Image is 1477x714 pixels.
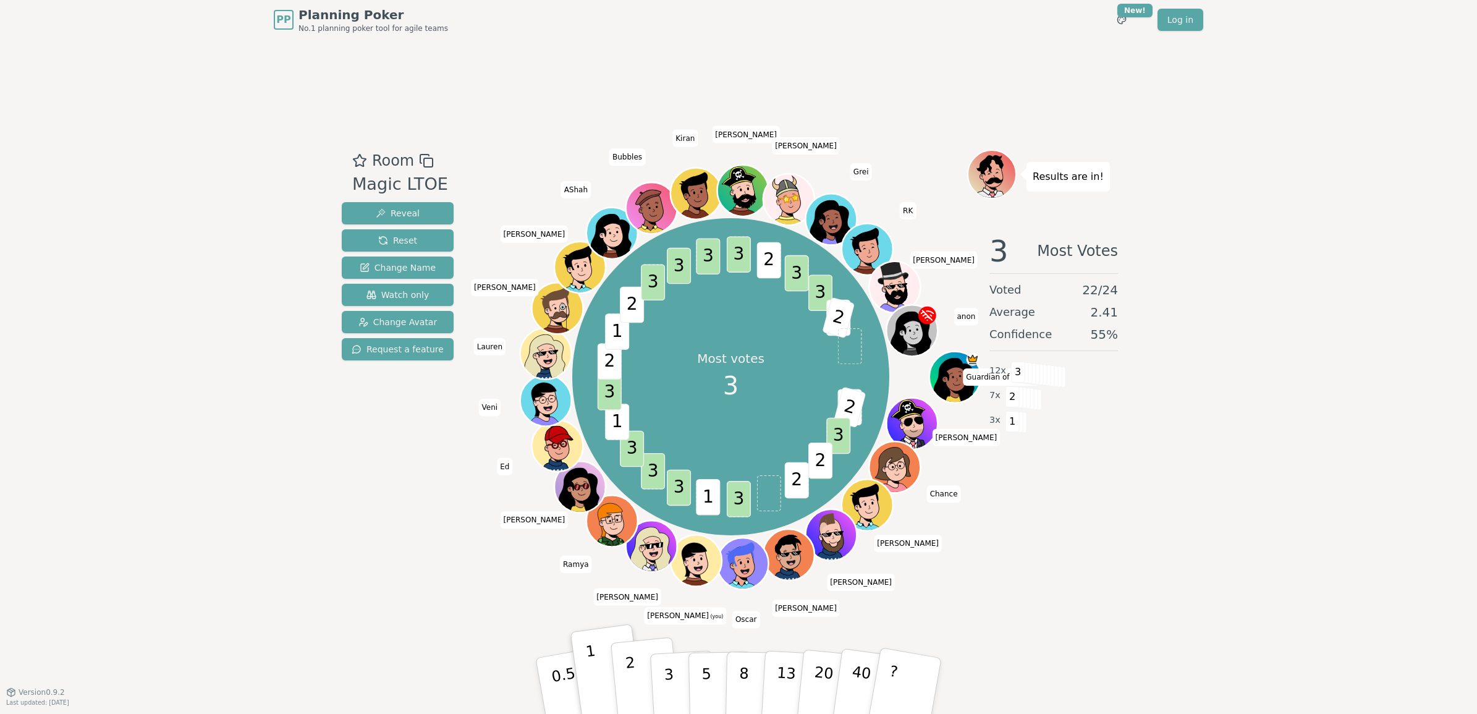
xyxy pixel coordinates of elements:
[585,642,603,710] p: 1
[593,588,661,605] span: Click to change your name
[342,284,454,306] button: Watch only
[963,368,1059,386] span: Click to change your name
[342,257,454,279] button: Change Name
[696,479,720,516] span: 1
[561,181,591,198] span: Click to change your name
[874,535,942,552] span: Click to change your name
[672,129,698,147] span: Click to change your name
[6,687,65,697] button: Version0.9.2
[933,428,1001,446] span: Click to change your name
[358,316,438,328] span: Change Avatar
[501,225,569,242] span: Click to change your name
[989,389,1001,402] span: 7 x
[620,431,644,467] span: 3
[497,457,512,475] span: Click to change your name
[808,443,832,479] span: 2
[274,6,448,33] a: PPPlanning PokerNo.1 planning poker tool for agile teams
[342,338,454,360] button: Request a feature
[784,255,808,292] span: 3
[366,289,430,301] span: Watch only
[723,367,738,404] span: 3
[1091,326,1118,343] span: 55 %
[989,364,1006,378] span: 12 x
[6,699,69,706] span: Last updated: [DATE]
[772,600,840,617] span: Click to change your name
[726,481,750,517] span: 3
[784,462,808,499] span: 2
[910,251,978,268] span: Click to change your name
[709,614,724,619] span: (you)
[900,202,916,219] span: Click to change your name
[298,23,448,33] span: No.1 planning poker tool for agile teams
[609,148,645,166] span: Click to change your name
[808,275,832,312] span: 3
[989,326,1052,343] span: Confidence
[620,287,644,323] span: 2
[376,207,420,219] span: Reveal
[927,485,961,503] span: Click to change your name
[1005,411,1020,432] span: 1
[560,556,592,573] span: Click to change your name
[667,470,691,506] span: 3
[672,536,720,584] button: Click to change your avatar
[712,125,780,143] span: Click to change your name
[342,311,454,333] button: Change Avatar
[360,261,436,274] span: Change Name
[1011,362,1025,383] span: 3
[605,404,629,440] span: 1
[696,239,720,275] span: 3
[756,242,781,279] span: 2
[352,172,448,197] div: Magic LTOE
[1005,386,1020,407] span: 2
[1117,4,1153,17] div: New!
[342,202,454,224] button: Reveal
[644,607,726,624] span: Click to change your name
[641,453,665,490] span: 3
[826,418,850,454] span: 3
[726,236,750,273] span: 3
[372,150,414,172] span: Room
[989,414,1001,427] span: 3 x
[19,687,65,697] span: Version 0.9.2
[954,308,978,325] span: Click to change your name
[342,229,454,252] button: Reset
[827,574,895,591] span: Click to change your name
[732,611,760,628] span: Click to change your name
[989,236,1009,266] span: 3
[1090,304,1118,321] span: 2.41
[667,248,691,284] span: 3
[772,137,840,154] span: Click to change your name
[822,297,855,339] span: 2
[501,511,569,529] span: Click to change your name
[352,150,367,172] button: Add as favourite
[1037,236,1118,266] span: Most Votes
[966,353,979,366] span: Guardian of the Backlog is the host
[989,281,1022,299] span: Voted
[1033,168,1104,185] p: Results are in!
[697,350,764,367] p: Most votes
[1111,9,1133,31] button: New!
[641,264,665,300] span: 3
[833,387,866,428] span: 2
[1157,9,1203,31] a: Log in
[850,163,872,180] span: Click to change your name
[352,343,444,355] span: Request a feature
[471,279,539,296] span: Click to change your name
[597,343,621,380] span: 2
[605,313,629,350] span: 1
[276,12,290,27] span: PP
[298,6,448,23] span: Planning Poker
[597,374,621,410] span: 3
[479,399,501,416] span: Click to change your name
[1082,281,1118,299] span: 22 / 24
[378,234,417,247] span: Reset
[989,304,1035,321] span: Average
[474,338,506,355] span: Click to change your name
